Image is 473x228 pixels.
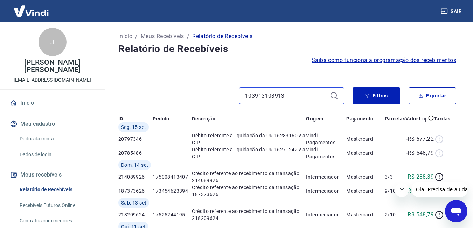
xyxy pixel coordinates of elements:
p: Intermediador [306,187,346,194]
span: Dom, 14 set [121,161,148,168]
p: 214089926 [118,173,153,180]
img: Vindi [8,0,54,22]
a: Início [118,32,132,41]
button: Sair [439,5,465,18]
p: 175008413407 [153,173,192,180]
p: Débito referente à liquidação da UR 16283160 via CIP [192,132,306,146]
p: Mastercard [346,173,385,180]
p: Tarifas [434,115,451,122]
p: Intermediador [306,211,346,218]
p: Débito referente à liquidação da UR 16271242 via CIP [192,146,306,160]
p: Intermediador [306,173,346,180]
button: Meus recebíveis [8,167,96,182]
p: 20785486 [118,150,153,157]
p: [EMAIL_ADDRESS][DOMAIN_NAME] [14,76,91,84]
p: Crédito referente ao recebimento da transação 214089926 [192,170,306,184]
p: Pagamento [346,115,374,122]
p: - [385,150,405,157]
p: Mastercard [346,211,385,218]
span: Olá! Precisa de ajuda? [4,5,59,11]
p: Mastercard [346,187,385,194]
iframe: Botão para abrir a janela de mensagens [445,200,467,222]
p: 9/10 [385,187,405,194]
a: Relatório de Recebíveis [17,182,96,197]
p: 3/3 [385,173,405,180]
p: 2/10 [385,211,405,218]
p: 173454623394 [153,187,192,194]
p: Valor Líq. [405,115,428,122]
a: Recebíveis Futuros Online [17,198,96,213]
p: 17525244195 [153,211,192,218]
p: -R$ 677,22 [406,135,434,143]
p: Vindi Pagamentos [306,132,346,146]
p: Crédito referente ao recebimento da transação 187373626 [192,184,306,198]
p: / [187,32,189,41]
div: J [39,28,67,56]
p: Relatório de Recebíveis [192,32,252,41]
button: Filtros [353,87,400,104]
p: 20797346 [118,136,153,143]
button: Meu cadastro [8,116,96,132]
p: Origem [306,115,323,122]
a: Início [8,95,96,111]
a: Meus Recebíveis [141,32,184,41]
a: Dados de login [17,147,96,162]
h4: Relatório de Recebíveis [118,42,456,56]
p: [PERSON_NAME] [PERSON_NAME] [6,59,99,74]
span: Seg, 15 set [121,124,146,131]
span: Sáb, 13 set [121,199,146,206]
button: Exportar [409,87,456,104]
p: 187373626 [118,187,153,194]
p: Crédito referente ao recebimento da transação 218209624 [192,208,306,222]
iframe: Mensagem da empresa [412,182,467,197]
p: Pedido [153,115,169,122]
p: / [135,32,138,41]
a: Saiba como funciona a programação dos recebimentos [312,56,456,64]
p: Mastercard [346,150,385,157]
p: Vindi Pagamentos [306,146,346,160]
p: -R$ 548,79 [406,149,434,157]
iframe: Fechar mensagem [395,183,409,197]
input: Busque pelo número do pedido [245,90,327,101]
p: Descrição [192,115,215,122]
p: Mastercard [346,136,385,143]
p: - [385,136,405,143]
p: Parcelas [385,115,405,122]
a: Contratos com credores [17,214,96,228]
p: 218209624 [118,211,153,218]
p: R$ 548,79 [408,210,434,219]
p: ID [118,115,123,122]
p: R$ 288,39 [408,173,434,181]
a: Dados da conta [17,132,96,146]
